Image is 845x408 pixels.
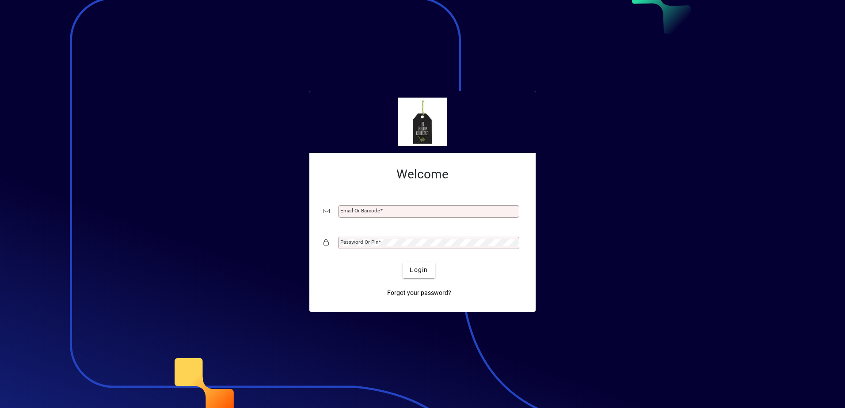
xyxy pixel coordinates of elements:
mat-label: Password or Pin [340,239,378,245]
span: Forgot your password? [387,288,451,298]
mat-label: Email or Barcode [340,208,380,214]
h2: Welcome [324,167,521,182]
button: Login [403,262,435,278]
a: Forgot your password? [384,285,455,301]
span: Login [410,265,428,275]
